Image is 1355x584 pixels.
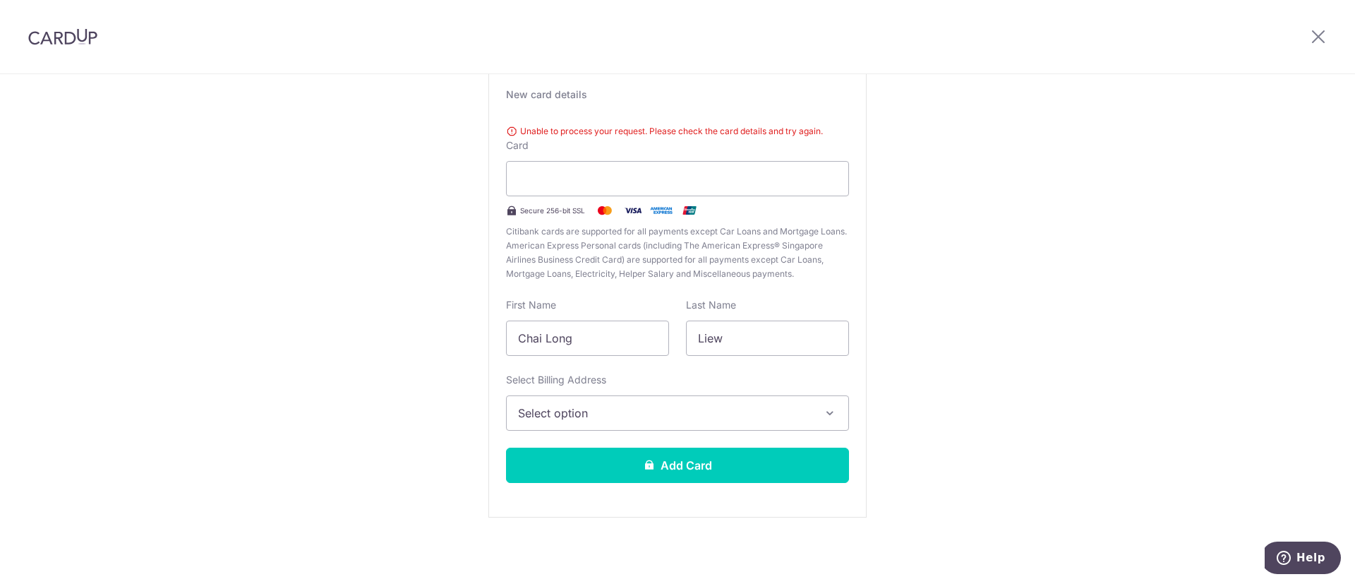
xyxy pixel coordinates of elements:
[1265,542,1341,577] iframe: Opens a widget where you can find more information
[506,395,849,431] button: Select option
[675,202,704,219] img: .alt.unionpay
[518,170,837,187] iframe: Secure card payment input frame
[686,298,736,312] label: Last Name
[506,373,606,387] label: Select Billing Address
[647,202,675,219] img: .alt.amex
[686,321,849,356] input: Cardholder Last Name
[506,321,669,356] input: Cardholder First Name
[506,448,849,483] button: Add Card
[506,138,529,153] label: Card
[28,28,97,45] img: CardUp
[520,205,585,216] span: Secure 256-bit SSL
[619,202,647,219] img: Visa
[506,298,556,312] label: First Name
[506,225,849,281] span: Citibank cards are supported for all payments except Car Loans and Mortgage Loans. American Expre...
[591,202,619,219] img: Mastercard
[518,405,812,422] span: Select option
[506,124,849,138] div: Unable to process your request. Please check the card details and try again.
[506,88,849,102] div: New card details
